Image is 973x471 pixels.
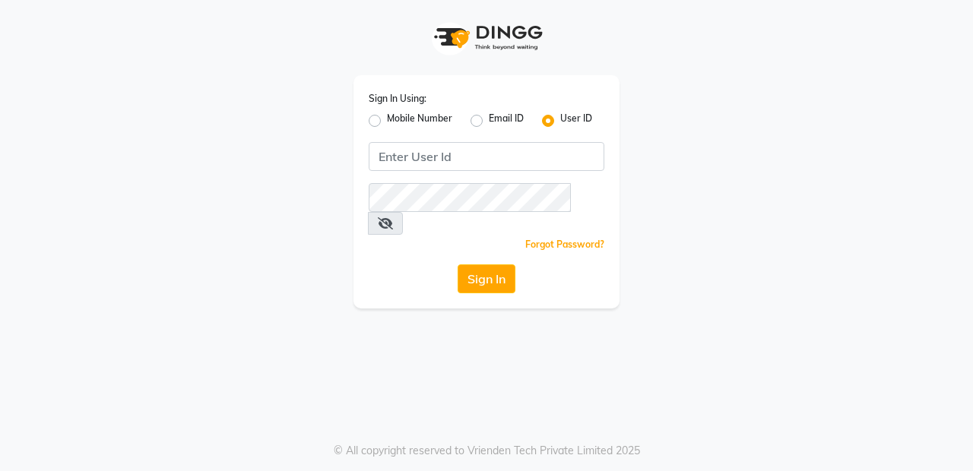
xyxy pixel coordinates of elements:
[369,142,604,171] input: Username
[369,183,571,212] input: Username
[426,15,547,60] img: logo1.svg
[458,264,515,293] button: Sign In
[525,239,604,250] a: Forgot Password?
[387,112,452,130] label: Mobile Number
[369,92,426,106] label: Sign In Using:
[560,112,592,130] label: User ID
[489,112,524,130] label: Email ID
